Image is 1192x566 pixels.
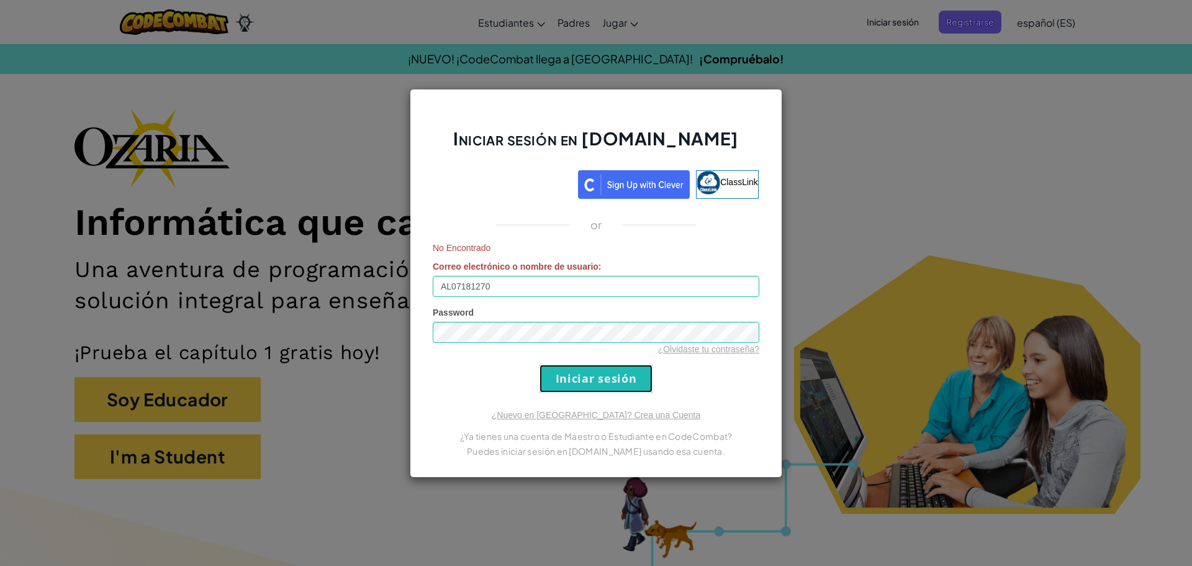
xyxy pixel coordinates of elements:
[433,127,759,163] h2: Iniciar sesión en [DOMAIN_NAME]
[578,170,690,199] img: clever_sso_button@2x.png
[433,444,759,459] p: Puedes iniciar sesión en [DOMAIN_NAME] usando esa cuenta.
[433,429,759,444] p: ¿Ya tienes una cuenta de Maestro o Estudiante en CodeCombat?
[433,260,602,273] label: :
[720,176,758,186] span: ClassLink
[433,242,759,254] span: No Encontrado
[492,410,700,420] a: ¿Nuevo en [GEOGRAPHIC_DATA]? Crea una Cuenta
[427,169,578,196] iframe: Botón Iniciar sesión con Google
[433,262,598,272] span: Correo electrónico o nombre de usuario
[590,217,602,232] p: or
[433,308,474,317] span: Password
[540,365,652,393] input: Iniciar sesión
[658,344,759,354] a: ¿Olvidaste tu contraseña?
[697,171,720,194] img: classlink-logo-small.png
